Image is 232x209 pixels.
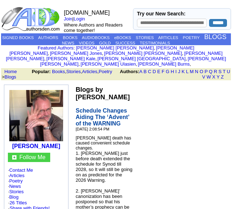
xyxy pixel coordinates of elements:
a: 26 Titles [10,200,27,205]
font: i [103,52,104,56]
a: T [223,69,226,74]
a: M [190,69,194,74]
a: [PERSON_NAME] [PERSON_NAME] [40,56,226,67]
a: Poetry [99,69,112,74]
a: Articles [82,69,98,74]
font: i [80,62,81,66]
a: C [148,69,151,74]
span: [PERSON_NAME] death has caused convenient schedule changes. [76,136,131,151]
a: [PERSON_NAME] Jones [50,51,102,56]
a: F [162,69,165,74]
img: gc.jpg [12,155,16,160]
a: Blogs [5,74,16,80]
a: VIDEOS [79,41,94,45]
a: Stories [9,189,24,194]
font: , , , [32,69,230,80]
a: AUDIOBOOKS [82,35,109,40]
b: Popular: [32,69,51,74]
a: TESTIMONIALS [140,41,170,45]
a: P [204,69,207,74]
a: Join [64,16,72,22]
a: R [214,69,217,74]
a: Featured Authors [38,45,74,51]
a: V [202,74,205,80]
font: i [183,52,184,56]
a: Books [52,69,65,74]
a: Q [209,69,212,74]
b: Authors: [120,69,139,74]
a: BLOGS [204,33,226,41]
a: J [178,69,180,74]
a: B [143,69,147,74]
a: [PERSON_NAME] [12,143,60,149]
a: G [166,69,169,74]
a: Articles [9,173,25,178]
a: ARTICLES [158,35,178,40]
font: i [137,62,138,66]
a: [PERSON_NAME] Ulasien [81,61,136,67]
a: U [227,69,230,74]
a: Login [74,16,85,22]
font: i [191,62,192,66]
font: i [49,52,50,56]
font: Where Authors and Readers come together! [64,22,123,33]
font: , , , , , , , , , , [6,45,226,67]
a: O [200,69,203,74]
a: H [171,69,174,74]
a: K [181,69,185,74]
a: [PERSON_NAME] Burns [138,61,190,67]
a: I [175,69,177,74]
a: Follow Me [19,154,46,160]
a: Contact Me [9,167,33,173]
a: Home [4,69,17,74]
a: BOOKS [63,35,77,40]
img: logo_ad.gif [1,6,61,32]
font: [DOMAIN_NAME] [64,10,110,16]
a: Z [221,74,224,80]
a: AUTHORS [38,35,58,40]
font: i [155,46,156,50]
font: i [187,57,188,61]
a: eBOOKS [114,35,131,40]
a: Y [217,74,219,80]
a: E [157,69,160,74]
a: POETRY [183,35,200,40]
font: > [2,74,16,80]
a: [PERSON_NAME] [GEOGRAPHIC_DATA] [98,56,186,61]
font: | [64,16,87,22]
a: [PERSON_NAME] [PERSON_NAME] [6,51,223,61]
a: [PERSON_NAME] [PERSON_NAME] [104,51,182,56]
a: NEWS [62,41,75,45]
a: S [218,69,222,74]
a: Stories [66,69,81,74]
a: Blog [9,194,19,200]
font: : [38,45,75,51]
a: News [9,184,21,189]
font: i [97,57,98,61]
a: N [195,69,198,74]
a: SUCCESS [115,41,136,45]
a: GOLD [99,41,111,45]
span: Schedule Changes Aiding The ‘Advent’ of the WARNING [76,108,129,127]
a: Poetry [9,178,23,184]
a: A [139,69,142,74]
a: L [186,69,189,74]
a: X [212,74,216,80]
a: W [207,74,211,80]
a: [PERSON_NAME] [PERSON_NAME] [76,45,154,51]
a: [PERSON_NAME] Kale [46,56,95,61]
a: SIGNED BOOKS [2,35,34,40]
img: 211017.jpeg [9,90,63,141]
label: Try our New Search: [137,11,185,16]
a: D [152,69,156,74]
a: [PERSON_NAME] [PERSON_NAME] [9,45,194,56]
b: Blogs by [PERSON_NAME] [76,86,130,101]
a: STORIES [136,35,154,40]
